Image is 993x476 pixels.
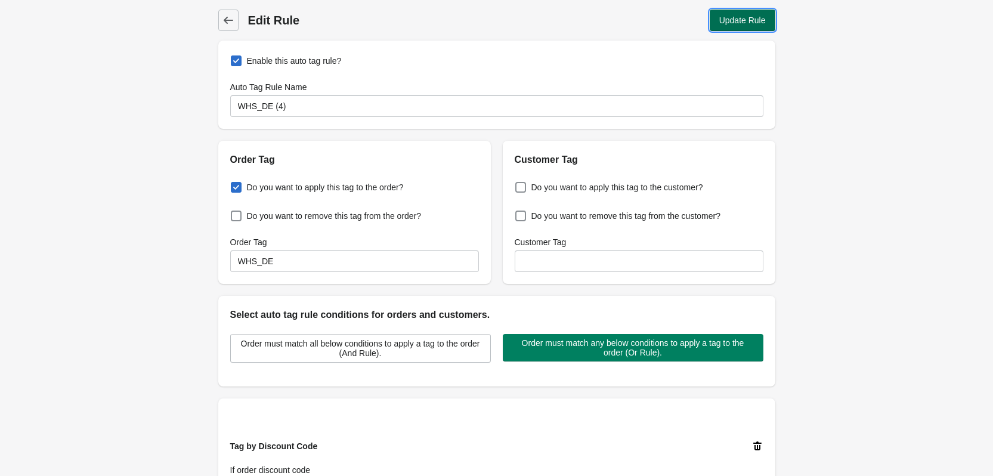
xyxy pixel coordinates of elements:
span: Order must match any below conditions to apply a tag to the order (Or Rule). [512,338,754,357]
h2: Order Tag [230,153,479,167]
label: Auto Tag Rule Name [230,81,307,93]
span: Update Rule [719,16,766,25]
button: Order must match any below conditions to apply a tag to the order (Or Rule). [503,334,763,361]
label: Order Tag [230,236,267,248]
span: Do you want to remove this tag from the customer? [531,210,720,222]
span: Do you want to apply this tag to the order? [247,181,404,193]
h2: Select auto tag rule conditions for orders and customers. [230,308,763,322]
button: Order must match all below conditions to apply a tag to the order (And Rule). [230,334,491,363]
h2: Customer Tag [515,153,763,167]
label: Customer Tag [515,236,567,248]
span: Order must match all below conditions to apply a tag to the order (And Rule). [240,339,481,358]
button: Update Rule [710,10,775,31]
span: Enable this auto tag rule? [247,55,342,67]
h1: Edit Rule [248,12,495,29]
span: Do you want to apply this tag to the customer? [531,181,703,193]
span: Tag by Discount Code [230,441,318,451]
label: If order discount code [230,464,311,476]
span: Do you want to remove this tag from the order? [247,210,422,222]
